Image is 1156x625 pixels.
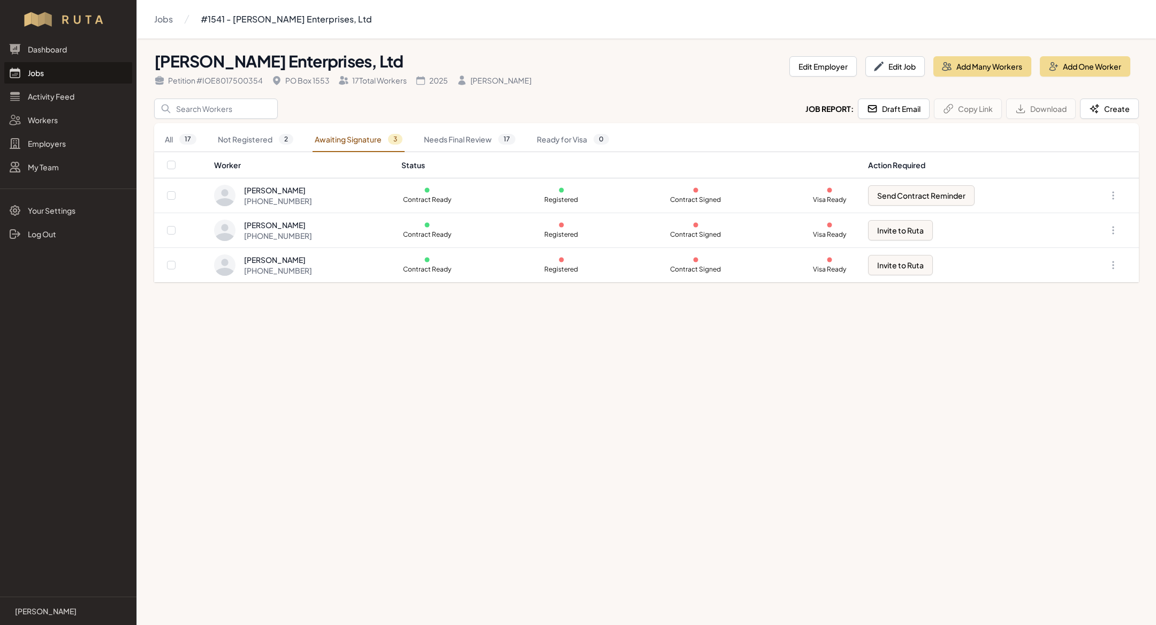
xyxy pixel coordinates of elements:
p: Registered [536,195,587,204]
div: [PERSON_NAME] [244,185,312,195]
a: My Team [4,156,132,178]
nav: Tabs [154,127,1139,152]
div: Worker [214,160,389,170]
a: Log Out [4,223,132,245]
p: Contract Ready [401,265,453,274]
div: 17 Total Workers [338,75,407,86]
span: 17 [179,134,196,145]
a: Ready for Visa [535,127,611,152]
button: Create [1080,99,1139,119]
th: Status [395,152,862,178]
a: Not Registered [216,127,295,152]
span: 2 [279,134,293,145]
a: Needs Final Review [422,127,518,152]
a: Your Settings [4,200,132,221]
button: Invite to Ruta [868,255,933,275]
p: Contract Signed [670,265,721,274]
p: Contract Ready [401,230,453,239]
p: Visa Ready [804,265,855,274]
button: Add Many Workers [933,56,1031,77]
div: [PHONE_NUMBER] [244,265,312,276]
p: Visa Ready [804,230,855,239]
h2: Job Report: [805,103,854,114]
div: 2025 [415,75,448,86]
div: [PHONE_NUMBER] [244,230,312,241]
p: Contract Signed [670,195,721,204]
a: Activity Feed [4,86,132,107]
button: Copy Link [934,99,1002,119]
h1: [PERSON_NAME] Enterprises, Ltd [154,51,781,71]
a: [PERSON_NAME] [9,606,128,616]
div: [PHONE_NUMBER] [244,195,312,206]
p: [PERSON_NAME] [15,606,77,616]
span: 17 [498,134,515,145]
a: Employers [4,133,132,154]
button: Draft Email [858,99,930,119]
button: Invite to Ruta [868,220,933,240]
a: Jobs [4,62,132,84]
span: 0 [594,134,609,145]
button: Add One Worker [1040,56,1130,77]
p: Visa Ready [804,195,855,204]
a: #1541 - [PERSON_NAME] Enterprises, Ltd [201,9,372,30]
th: Action Required [862,152,1068,178]
img: Workflow [22,11,114,28]
a: Workers [4,109,132,131]
button: Edit Employer [789,56,857,77]
input: Search Workers [154,99,278,119]
p: Registered [536,265,587,274]
p: Contract Ready [401,195,453,204]
a: Dashboard [4,39,132,60]
p: Registered [536,230,587,239]
button: Send Contract Reminder [868,185,975,206]
p: Contract Signed [670,230,721,239]
nav: Breadcrumb [154,9,372,30]
a: All [163,127,199,152]
button: Download [1006,99,1076,119]
a: Awaiting Signature [313,127,405,152]
div: Petition # IOE8017500354 [154,75,263,86]
div: [PERSON_NAME] [244,220,312,230]
a: Jobs [154,9,173,30]
button: Edit Job [865,56,925,77]
div: [PERSON_NAME] [457,75,531,86]
div: PO Box 1553 [271,75,330,86]
div: [PERSON_NAME] [244,254,312,265]
span: 3 [388,134,402,145]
